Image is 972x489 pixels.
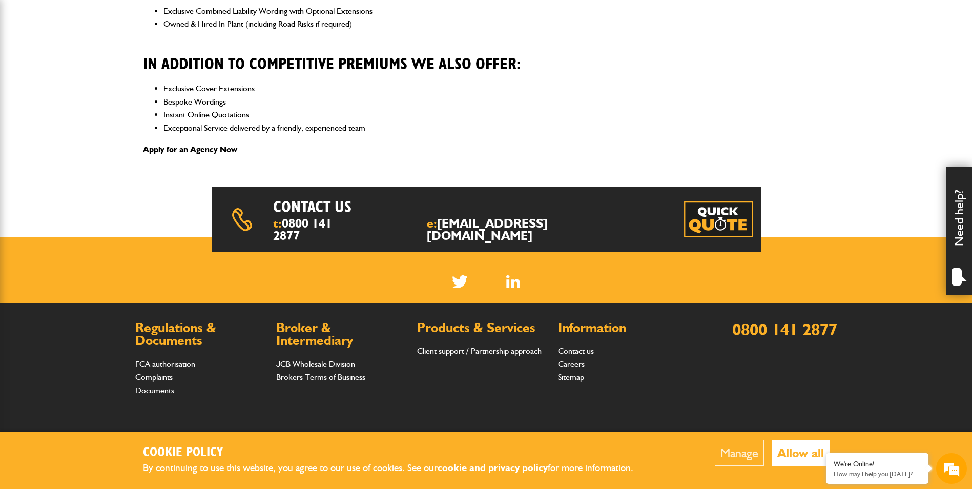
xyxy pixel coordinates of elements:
[143,460,650,476] p: By continuing to use this website, you agree to our use of cookies. See our for more information.
[438,462,548,474] a: cookie and privacy policy
[163,121,830,135] li: Exceptional Service delivered by a friendly, experienced team
[558,321,689,335] h2: Information
[276,321,407,348] h2: Broker & Intermediary
[558,346,594,356] a: Contact us
[506,275,520,288] a: LinkedIn
[135,372,173,382] a: Complaints
[273,197,513,217] h2: Contact us
[558,359,585,369] a: Careers
[684,201,753,237] a: Get your insurance quote in just 2-minutes
[143,445,650,461] h2: Cookie Policy
[772,440,830,466] button: Allow all
[135,321,266,348] h2: Regulations & Documents
[558,372,584,382] a: Sitemap
[273,216,332,243] a: 0800 141 2877
[834,460,921,468] div: We're Online!
[417,321,548,335] h2: Products & Services
[506,275,520,288] img: Linked In
[427,216,548,243] a: [EMAIL_ADDRESS][DOMAIN_NAME]
[276,359,355,369] a: JCB Wholesale Division
[163,95,830,109] li: Bespoke Wordings
[452,275,468,288] img: Twitter
[163,82,830,95] li: Exclusive Cover Extensions
[715,440,764,466] button: Manage
[427,217,599,242] span: e:
[163,108,830,121] li: Instant Online Quotations
[276,372,365,382] a: Brokers Terms of Business
[143,39,830,74] h2: In addition to competitive premiums we also offer:
[163,17,830,31] li: Owned & Hired In Plant (including Road Risks if required)
[684,201,753,237] img: Quick Quote
[417,346,542,356] a: Client support / Partnership approach
[732,319,837,339] a: 0800 141 2877
[946,167,972,295] div: Need help?
[273,217,341,242] span: t:
[834,470,921,478] p: How may I help you today?
[163,5,830,18] li: Exclusive Combined Liability Wording with Optional Extensions
[135,359,195,369] a: FCA authorisation
[143,145,237,154] a: Apply for an Agency Now
[135,385,174,395] a: Documents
